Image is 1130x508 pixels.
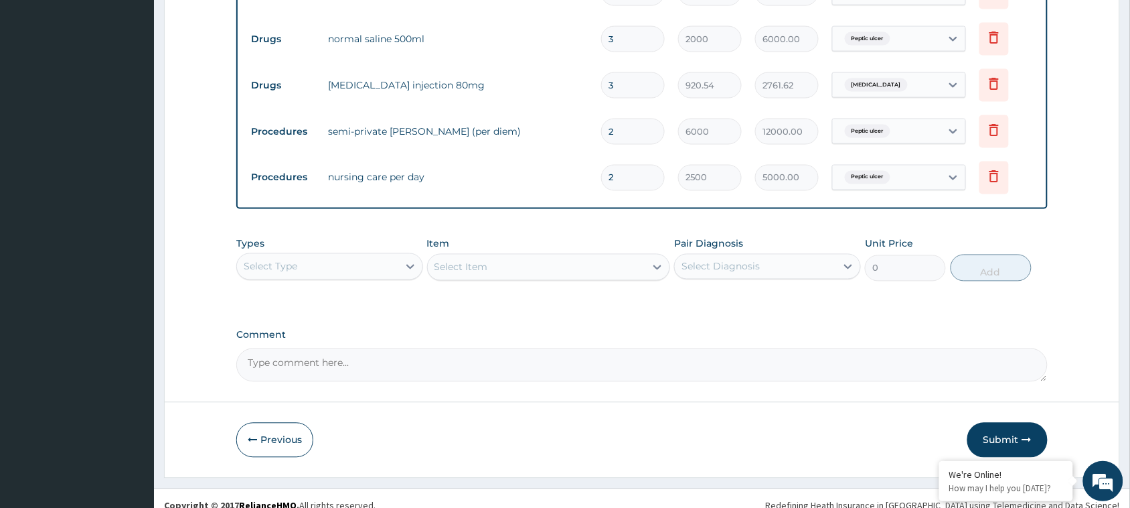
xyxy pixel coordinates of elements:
td: normal saline 500ml [321,25,594,52]
span: Peptic ulcer [845,171,890,184]
div: Chat with us now [70,75,225,92]
span: Peptic ulcer [845,125,890,138]
div: Minimize live chat window [220,7,252,39]
span: Peptic ulcer [845,32,890,46]
td: Drugs [244,73,321,98]
td: Procedures [244,166,321,190]
label: Item [427,237,450,251]
img: d_794563401_company_1708531726252_794563401 [25,67,54,101]
span: We're online! [78,169,185,304]
td: semi-private [PERSON_NAME] (per diem) [321,118,594,145]
td: [MEDICAL_DATA] injection 80mg [321,72,594,99]
div: Select Diagnosis [681,260,760,273]
textarea: Type your message and hit 'Enter' [7,366,255,413]
div: Select Type [244,260,297,273]
span: [MEDICAL_DATA] [845,78,908,92]
td: nursing care per day [321,164,594,191]
button: Submit [967,423,1048,458]
td: Drugs [244,27,321,52]
button: Previous [236,423,313,458]
p: How may I help you today? [949,483,1063,494]
button: Add [951,255,1032,281]
label: Types [236,239,264,250]
div: We're Online! [949,468,1063,481]
label: Unit Price [865,237,913,251]
label: Pair Diagnosis [674,237,743,251]
td: Procedures [244,119,321,144]
label: Comment [236,330,1048,341]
